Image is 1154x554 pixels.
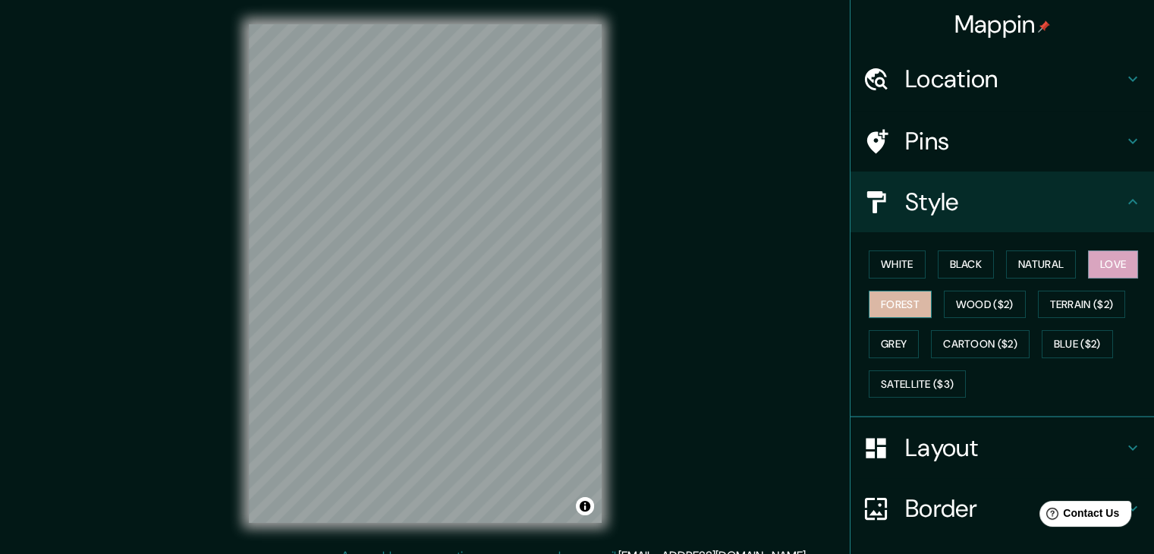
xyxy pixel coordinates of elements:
[869,250,926,279] button: White
[869,370,966,398] button: Satellite ($3)
[851,478,1154,539] div: Border
[1038,20,1050,33] img: pin-icon.png
[931,330,1030,358] button: Cartoon ($2)
[1088,250,1138,279] button: Love
[938,250,995,279] button: Black
[851,111,1154,172] div: Pins
[869,330,919,358] button: Grey
[576,497,594,515] button: Toggle attribution
[944,291,1026,319] button: Wood ($2)
[1006,250,1076,279] button: Natural
[905,126,1124,156] h4: Pins
[851,417,1154,478] div: Layout
[249,24,602,523] canvas: Map
[1042,330,1113,358] button: Blue ($2)
[905,64,1124,94] h4: Location
[851,49,1154,109] div: Location
[905,433,1124,463] h4: Layout
[1019,495,1137,537] iframe: Help widget launcher
[869,291,932,319] button: Forest
[905,187,1124,217] h4: Style
[905,493,1124,524] h4: Border
[1038,291,1126,319] button: Terrain ($2)
[851,172,1154,232] div: Style
[954,9,1051,39] h4: Mappin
